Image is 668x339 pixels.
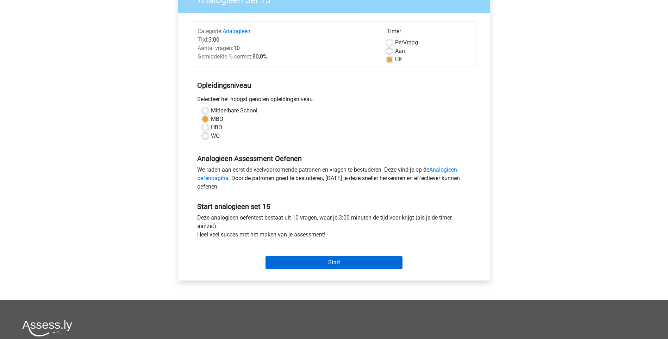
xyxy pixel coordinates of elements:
[22,320,72,337] img: Assessly logo
[197,202,471,211] h5: Start analogieen set 15
[211,132,220,140] label: WO
[192,95,476,106] div: Selecteer het hoogst genoten opleidingsniveau.
[198,53,252,60] span: Gemiddelde % correct:
[395,38,418,47] label: Vraag
[395,47,405,55] label: Aan
[192,53,381,61] div: 80,0%
[387,27,471,38] div: Timer
[211,123,222,132] label: HBO
[198,36,208,43] span: Tijd:
[197,78,471,92] h5: Opleidingsniveau
[223,28,250,35] a: Analogieen
[198,28,223,35] span: Categorie:
[211,106,257,115] label: Middelbare School
[192,214,476,242] div: Deze analogieen oefentest bestaat uit 10 vragen, waar je 3:00 minuten de tijd voor krijgt (als je...
[395,39,403,46] span: Per
[395,55,402,64] label: Uit
[192,36,381,44] div: 3:00
[198,45,233,51] span: Aantal vragen:
[197,154,471,163] h5: Analogieen Assessment Oefenen
[192,166,476,194] div: We raden aan eerst de veelvoorkomende patronen en vragen te bestuderen. Deze vind je op de . Door...
[192,44,381,53] div: 10
[211,115,223,123] label: MBO
[266,256,402,269] input: Start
